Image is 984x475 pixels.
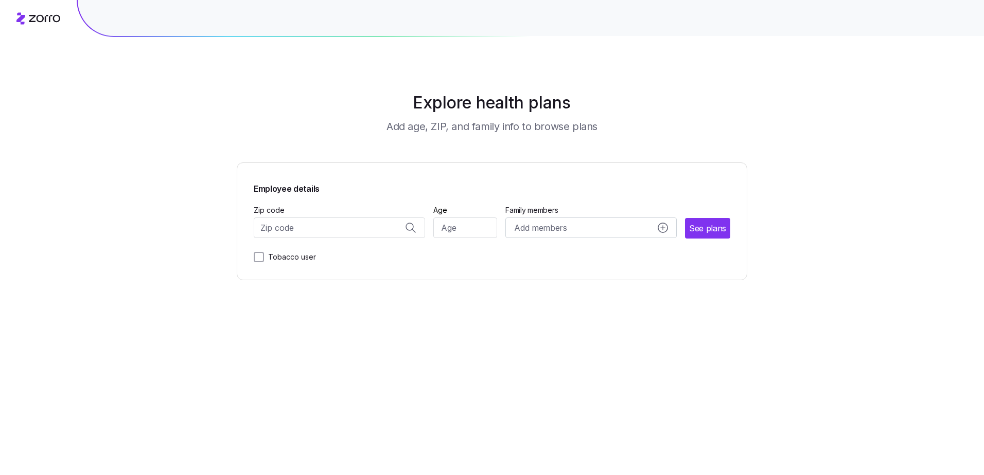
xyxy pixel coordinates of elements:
[689,222,726,235] span: See plans
[505,205,677,215] span: Family members
[264,251,316,263] label: Tobacco user
[658,223,668,233] svg: add icon
[514,222,567,234] span: Add members
[254,205,285,216] label: Zip code
[433,217,498,238] input: Age
[505,217,677,238] button: Add membersadd icon
[254,179,320,195] span: Employee details
[254,217,425,238] input: Zip code
[433,205,447,216] label: Age
[386,119,598,134] h3: Add age, ZIP, and family info to browse plans
[262,90,722,115] h1: Explore health plans
[685,218,730,239] button: See plans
